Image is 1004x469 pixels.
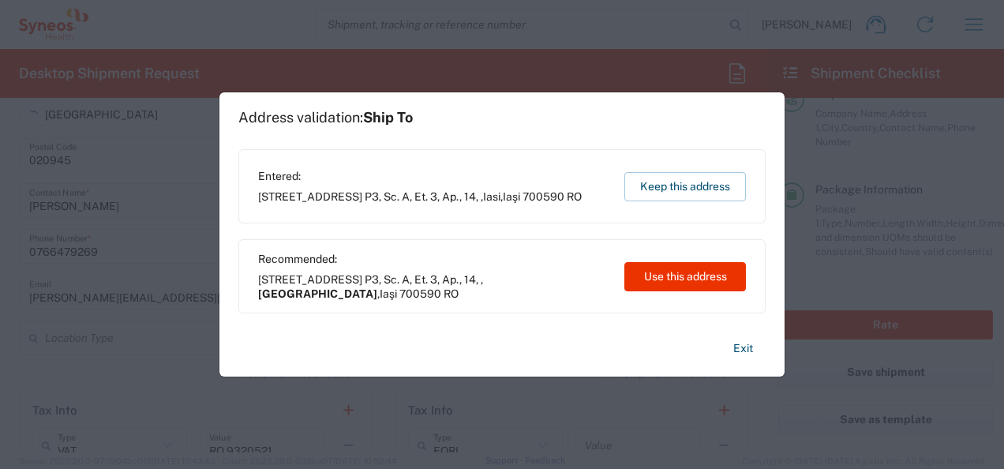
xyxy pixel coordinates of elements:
span: RO [444,287,459,300]
span: Iaşi [503,190,520,203]
button: Keep this address [624,172,746,201]
span: 700590 [523,190,564,203]
button: Exit [721,335,766,362]
span: Entered: [258,169,582,183]
span: Iasi [483,190,500,203]
span: 700590 [399,287,441,300]
span: [STREET_ADDRESS] P3, Sc. A, Et. 3, Ap., 14, , , [258,189,582,204]
button: Use this address [624,262,746,291]
span: [STREET_ADDRESS] P3, Sc. A, Et. 3, Ap., 14, , , [258,272,609,301]
span: [GEOGRAPHIC_DATA] [258,287,377,300]
span: RO [567,190,582,203]
h1: Address validation: [238,109,413,126]
span: Recommended: [258,252,609,266]
span: Ship To [363,109,413,126]
span: Iaşi [380,287,397,300]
